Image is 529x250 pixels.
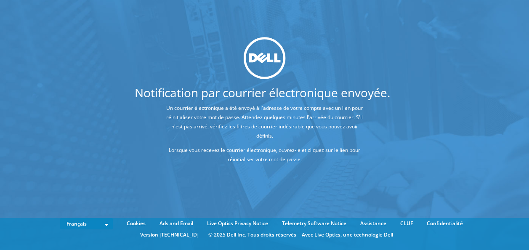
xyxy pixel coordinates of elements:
img: dell_svg_logo.svg [244,37,286,79]
h1: Notification par courrier électronique envoyée. [132,87,393,98]
a: Assistance [354,219,393,228]
li: Avec Live Optics, une technologie Dell [302,230,393,239]
a: Ads and Email [153,219,199,228]
a: CLUF [394,219,419,228]
li: Version [TECHNICAL_ID] [136,230,203,239]
li: © 2025 Dell Inc. Tous droits réservés [204,230,300,239]
a: Live Optics Privacy Notice [201,219,274,228]
a: Confidentialité [420,219,469,228]
p: Lorsque vous recevez le courrier électronique, ouvrez-le et cliquez sur le lien pour réinitialise... [164,146,365,164]
p: Un courrier électronique a été envoyé à l'adresse de votre compte avec un lien pour réinitialiser... [164,104,365,141]
a: Telemetry Software Notice [276,219,353,228]
a: Cookies [120,219,152,228]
